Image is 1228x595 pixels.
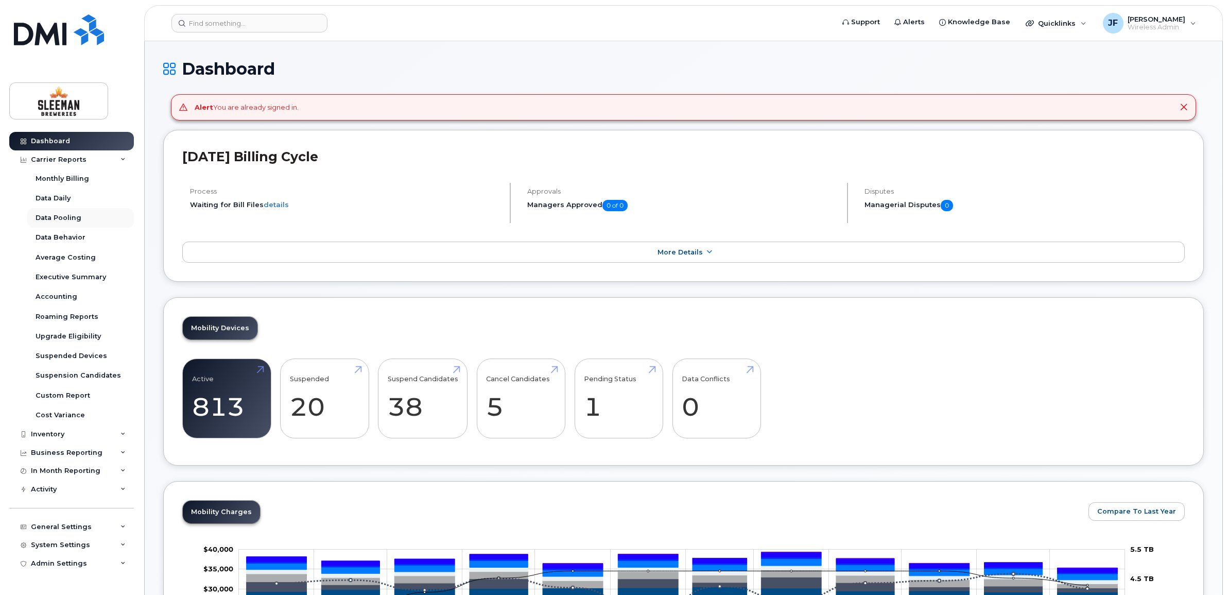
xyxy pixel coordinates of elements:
[290,365,359,433] a: Suspended 20
[658,248,703,256] span: More Details
[183,317,257,339] a: Mobility Devices
[203,565,233,573] tspan: $35,000
[864,188,1185,195] h4: Disputes
[203,545,233,553] g: $0
[602,200,628,211] span: 0 of 0
[195,103,299,112] div: You are already signed in.
[203,585,233,593] tspan: $30,000
[247,552,1118,573] g: QST
[190,200,501,210] li: Waiting for Bill Files
[195,103,213,111] strong: Alert
[584,365,653,433] a: Pending Status 1
[203,565,233,573] g: $0
[247,559,1118,580] g: HST
[203,585,233,593] g: $0
[388,365,458,433] a: Suspend Candidates 38
[192,365,262,433] a: Active 813
[163,60,1204,78] h1: Dashboard
[941,200,953,211] span: 0
[247,557,1118,574] g: PST
[682,365,751,433] a: Data Conflicts 0
[1097,506,1176,516] span: Compare To Last Year
[864,200,1185,211] h5: Managerial Disputes
[1130,545,1154,553] tspan: 5.5 TB
[486,365,556,433] a: Cancel Candidates 5
[182,149,1185,164] h2: [DATE] Billing Cycle
[264,200,289,209] a: details
[527,200,838,211] h5: Managers Approved
[247,570,1118,588] g: Features
[247,577,1118,592] g: Roaming
[183,501,260,523] a: Mobility Charges
[527,188,838,195] h4: Approvals
[190,188,501,195] h4: Process
[203,545,233,553] tspan: $40,000
[1088,502,1185,521] button: Compare To Last Year
[247,566,1118,584] g: GST
[1130,575,1154,583] tspan: 4.5 TB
